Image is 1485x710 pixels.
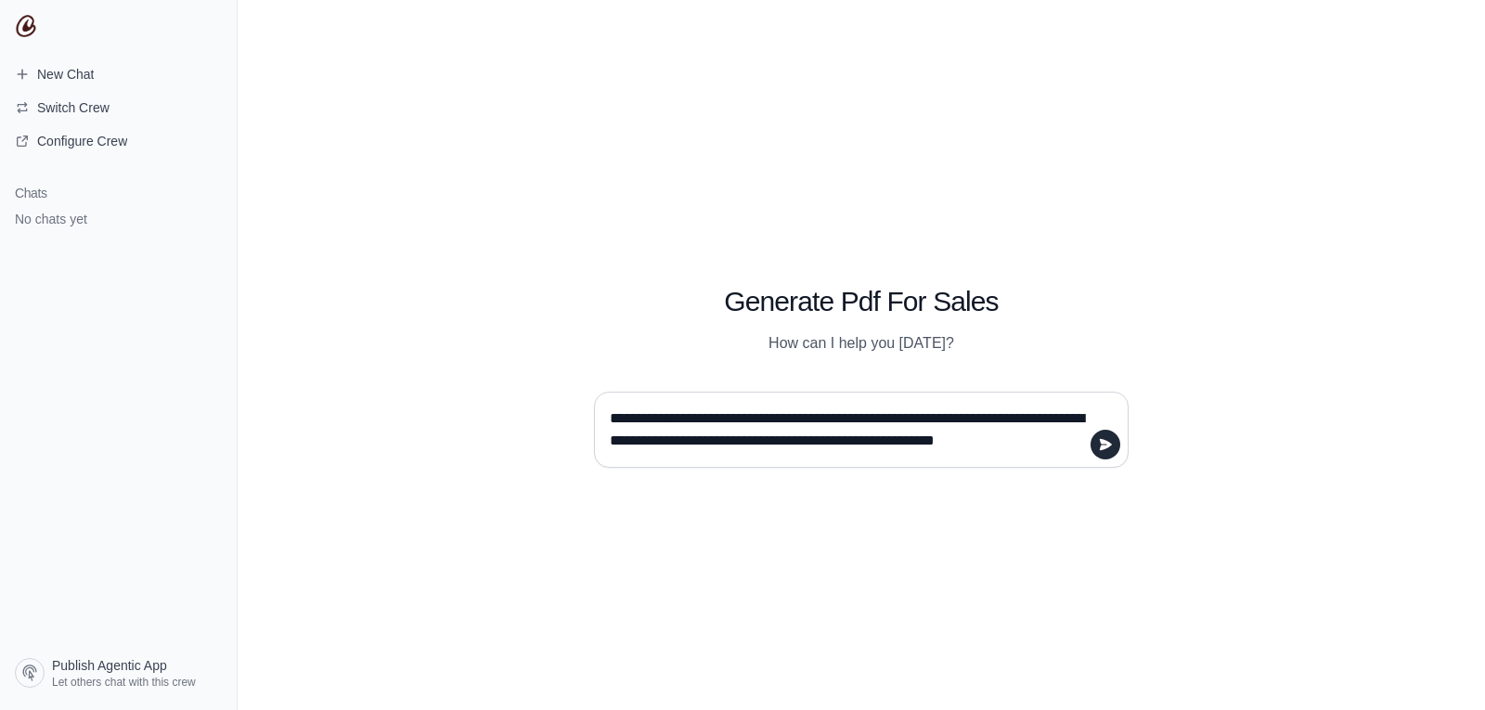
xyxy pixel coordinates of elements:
a: Configure Crew [7,126,229,156]
button: Switch Crew [7,93,229,123]
span: Switch Crew [37,98,110,117]
span: Publish Agentic App [52,656,167,675]
img: CrewAI Logo [15,15,37,37]
p: How can I help you [DATE]? [594,332,1129,355]
iframe: Chat Widget [1392,621,1485,710]
span: New Chat [37,65,94,84]
a: New Chat [7,59,229,89]
h1: Generate Pdf For Sales [594,285,1129,318]
a: Publish Agentic App Let others chat with this crew [7,651,229,695]
span: Configure Crew [37,132,127,150]
span: Let others chat with this crew [52,675,196,690]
